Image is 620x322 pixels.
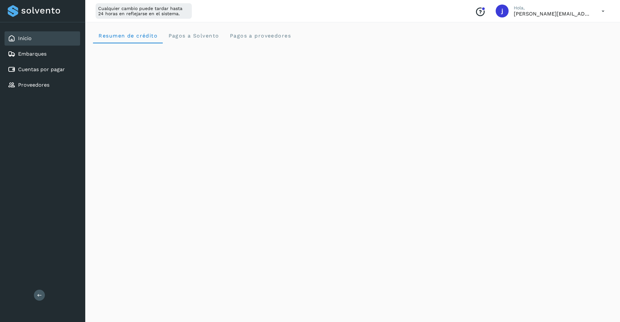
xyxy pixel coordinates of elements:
a: Proveedores [18,82,49,88]
a: Cuentas por pagar [18,66,65,72]
span: Pagos a Solvento [168,33,219,39]
div: Cualquier cambio puede tardar hasta 24 horas en reflejarse en el sistema. [96,3,192,19]
span: Pagos a proveedores [229,33,291,39]
div: Embarques [5,47,80,61]
a: Embarques [18,51,46,57]
p: jonathan+logistica@segmail.co [514,11,591,17]
div: Cuentas por pagar [5,62,80,77]
div: Proveedores [5,78,80,92]
span: Resumen de crédito [98,33,158,39]
p: Hola, [514,5,591,11]
a: Inicio [18,35,32,41]
div: Inicio [5,31,80,46]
